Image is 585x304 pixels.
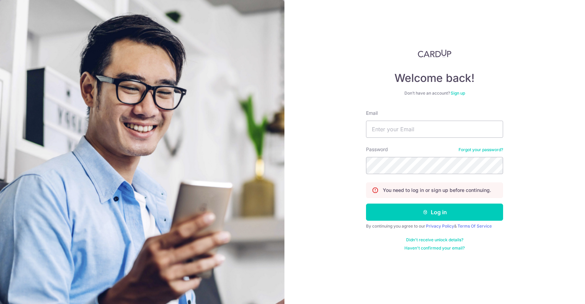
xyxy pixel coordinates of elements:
[366,146,388,153] label: Password
[406,237,463,243] a: Didn't receive unlock details?
[366,204,503,221] button: Log in
[459,147,503,153] a: Forgot your password?
[451,90,465,96] a: Sign up
[366,110,378,117] label: Email
[383,187,491,194] p: You need to log in or sign up before continuing.
[366,71,503,85] h4: Welcome back!
[366,223,503,229] div: By continuing you agree to our &
[404,245,465,251] a: Haven't confirmed your email?
[458,223,492,229] a: Terms Of Service
[366,121,503,138] input: Enter your Email
[418,49,451,58] img: CardUp Logo
[426,223,454,229] a: Privacy Policy
[366,90,503,96] div: Don’t have an account?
